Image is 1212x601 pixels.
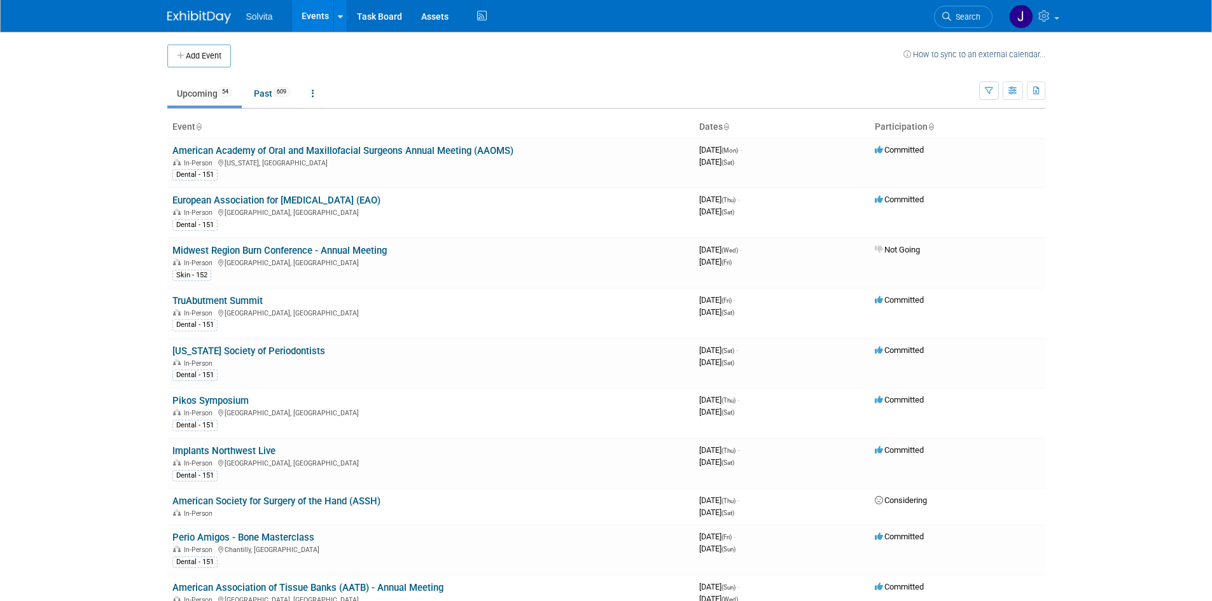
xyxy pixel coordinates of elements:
div: Dental - 151 [172,319,218,331]
span: [DATE] [699,145,742,155]
span: - [737,495,739,505]
span: (Sat) [721,509,734,516]
span: 609 [273,87,290,97]
span: (Sun) [721,546,735,553]
span: In-Person [184,459,216,467]
div: Dental - 151 [172,169,218,181]
span: [DATE] [699,195,739,204]
span: (Sat) [721,159,734,166]
span: [DATE] [699,457,734,467]
div: Skin - 152 [172,270,211,281]
span: [DATE] [699,307,734,317]
a: Upcoming54 [167,81,242,106]
a: American Association of Tissue Banks (AATB) - Annual Meeting [172,582,443,593]
img: Josh Richardson [1009,4,1033,29]
span: (Mon) [721,147,738,154]
a: Past609 [244,81,300,106]
span: - [737,582,739,591]
span: [DATE] [699,157,734,167]
span: (Sat) [721,309,734,316]
a: Midwest Region Burn Conference - Annual Meeting [172,245,387,256]
span: (Fri) [721,534,732,541]
span: Committed [875,195,924,204]
span: [DATE] [699,357,734,367]
span: Solvita [246,11,273,22]
span: Committed [875,145,924,155]
span: In-Person [184,309,216,317]
a: Implants Northwest Live [172,445,275,457]
span: (Thu) [721,197,735,204]
span: (Sat) [721,459,734,466]
a: Perio Amigos - Bone Masterclass [172,532,314,543]
span: Search [951,12,980,22]
a: Pikos Symposium [172,395,249,406]
span: (Wed) [721,247,738,254]
span: (Thu) [721,397,735,404]
span: [DATE] [699,532,735,541]
div: Dental - 151 [172,470,218,481]
img: In-Person Event [173,209,181,215]
div: [GEOGRAPHIC_DATA], [GEOGRAPHIC_DATA] [172,207,689,217]
span: [DATE] [699,207,734,216]
img: In-Person Event [173,459,181,466]
img: In-Person Event [173,359,181,366]
span: - [734,295,735,305]
span: Committed [875,445,924,455]
div: Dental - 151 [172,370,218,381]
span: [DATE] [699,345,738,355]
span: In-Person [184,209,216,217]
span: (Thu) [721,447,735,454]
div: [GEOGRAPHIC_DATA], [GEOGRAPHIC_DATA] [172,407,689,417]
div: Dental - 151 [172,556,218,568]
span: Considering [875,495,927,505]
span: [DATE] [699,295,735,305]
span: [DATE] [699,257,732,266]
span: (Fri) [721,259,732,266]
span: [DATE] [699,495,739,505]
img: In-Person Event [173,509,181,516]
span: - [740,145,742,155]
span: - [737,395,739,404]
span: In-Person [184,509,216,518]
a: Sort by Start Date [723,121,729,132]
div: Dental - 151 [172,420,218,431]
span: In-Person [184,409,216,417]
span: In-Person [184,359,216,368]
span: - [740,245,742,254]
span: [DATE] [699,544,735,553]
span: [DATE] [699,445,739,455]
span: [DATE] [699,407,734,417]
span: 54 [218,87,232,97]
span: Committed [875,395,924,404]
span: (Sat) [721,347,734,354]
span: (Fri) [721,297,732,304]
img: In-Person Event [173,546,181,552]
a: American Society for Surgery of the Hand (ASSH) [172,495,380,507]
a: European Association for [MEDICAL_DATA] (EAO) [172,195,380,206]
span: Committed [875,295,924,305]
span: - [736,345,738,355]
th: Dates [694,116,870,138]
span: - [737,195,739,204]
span: (Sat) [721,409,734,416]
span: [DATE] [699,245,742,254]
span: (Sat) [721,209,734,216]
th: Participation [870,116,1045,138]
div: Chantilly, [GEOGRAPHIC_DATA] [172,544,689,554]
img: In-Person Event [173,309,181,315]
div: [GEOGRAPHIC_DATA], [GEOGRAPHIC_DATA] [172,257,689,267]
span: (Sat) [721,359,734,366]
span: [DATE] [699,582,739,591]
span: [DATE] [699,395,739,404]
span: In-Person [184,159,216,167]
span: - [737,445,739,455]
a: TruAbutment Summit [172,295,263,307]
button: Add Event [167,45,231,67]
a: American Academy of Oral and Maxillofacial Surgeons Annual Meeting (AAOMS) [172,145,513,156]
span: - [734,532,735,541]
span: In-Person [184,259,216,267]
img: ExhibitDay [167,11,231,24]
span: Committed [875,582,924,591]
span: Committed [875,345,924,355]
div: [GEOGRAPHIC_DATA], [GEOGRAPHIC_DATA] [172,307,689,317]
